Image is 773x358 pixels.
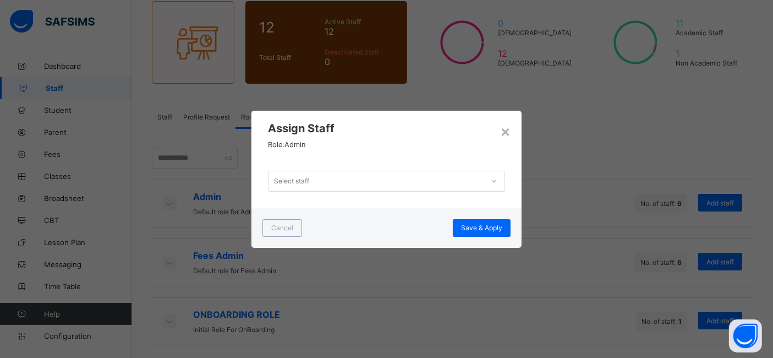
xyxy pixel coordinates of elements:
[461,224,502,232] span: Save & Apply
[271,224,293,232] span: Cancel
[500,122,511,140] div: ×
[274,171,309,192] div: Select staff
[268,140,305,149] span: Role: Admin
[729,319,762,352] button: Open asap
[268,122,506,135] span: Assign Staff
